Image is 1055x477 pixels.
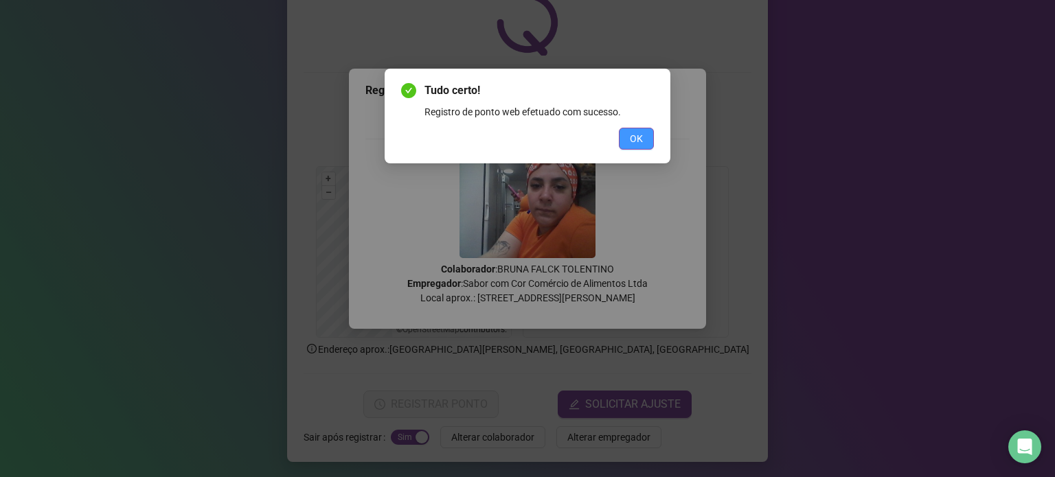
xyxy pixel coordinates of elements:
[424,82,654,99] span: Tudo certo!
[401,83,416,98] span: check-circle
[630,131,643,146] span: OK
[424,104,654,119] div: Registro de ponto web efetuado com sucesso.
[619,128,654,150] button: OK
[1008,430,1041,463] div: Open Intercom Messenger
